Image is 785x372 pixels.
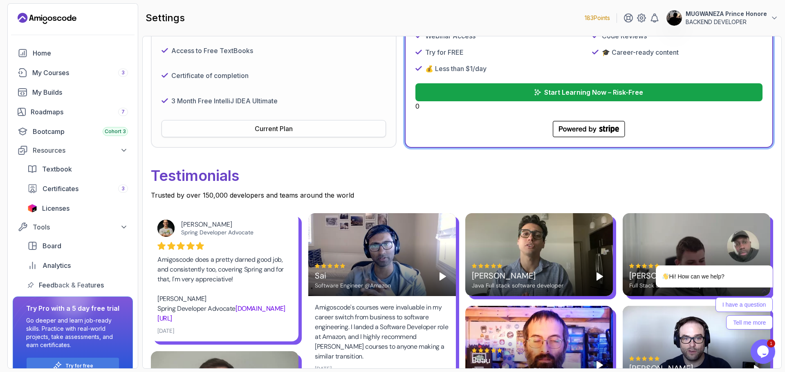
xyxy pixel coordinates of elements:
p: 🎓 Career-ready content [602,47,679,57]
button: Play [436,270,449,283]
a: courses [13,65,133,81]
iframe: chat widget [630,201,777,335]
p: Testimonials [151,161,773,190]
a: Try for free [65,363,93,369]
p: Go deeper and learn job-ready skills. Practice with real-world projects, take assessments, and ea... [26,316,119,349]
p: BACKEND DEVELOPER [686,18,767,26]
button: Play [593,270,606,283]
p: Start Learning Now – Risk-Free [544,87,643,97]
div: Java Full stack software developer [472,281,563,290]
span: Certificates [43,184,78,194]
div: [DATE] [157,327,174,335]
a: roadmaps [13,104,133,120]
a: Landing page [18,12,76,25]
div: Beau [472,354,587,366]
div: Bootcamp [33,127,128,136]
div: 0 [415,83,763,111]
iframe: chat widget [751,339,777,364]
span: Cohort 3 [105,128,126,135]
p: Trusted by over 150,000 developers and teams around the world [151,190,773,200]
button: Current Plan [161,120,386,137]
p: Access to Free TextBooks [171,46,253,56]
span: Textbook [42,164,72,174]
div: Sai [315,270,391,281]
div: [PERSON_NAME] [472,270,563,281]
a: certificates [22,180,133,197]
p: Certificate of completion [171,71,249,80]
a: feedback [22,277,133,293]
a: board [22,238,133,254]
div: Roadmaps [31,107,128,117]
p: 3 Month Free IntelliJ IDEA Ultimate [171,96,278,106]
a: textbook [22,161,133,177]
img: Josh Long avatar [157,220,175,237]
h2: settings [146,11,185,25]
a: bootcamp [13,123,133,140]
div: My Builds [32,87,128,97]
p: MUGWANEZA Prince Honore [686,10,767,18]
span: 7 [121,109,125,115]
img: user profile image [666,10,682,26]
span: Board [43,241,61,251]
div: My Courses [32,68,128,78]
div: Tools [33,222,128,232]
span: Analytics [43,261,71,270]
a: Spring Developer Advocate [181,229,253,236]
div: Software Engineer @Amazon [315,281,391,290]
button: Start Learning Now – Risk-Free [415,83,763,101]
span: Licenses [42,203,70,213]
a: licenses [22,200,133,216]
a: analytics [22,257,133,274]
button: user profile imageMUGWANEZA Prince HonoreBACKEND DEVELOPER [666,10,778,26]
div: [PERSON_NAME] [181,221,285,229]
div: Amigoscode does a pretty darned good job, and consistently too, covering Spring and for that, I'm... [157,255,292,323]
div: Current Plan [255,124,293,134]
div: Full Stack Software Developer [629,281,708,290]
p: 183 Points [585,14,610,22]
a: home [13,45,133,61]
img: jetbrains icon [27,204,37,212]
button: Play [593,359,606,372]
div: Home [33,48,128,58]
span: 3 [121,185,125,192]
div: Amigoscode's courses were invaluable in my career switch from business to software engineering. I... [315,303,449,361]
p: 💰 Less than $1/day [425,64,487,74]
div: [PERSON_NAME] [629,270,708,281]
p: Try for FREE [425,47,464,57]
div: Resources [33,145,128,155]
button: Tools [13,220,133,234]
a: builds [13,84,133,100]
span: Feedback & Features [39,280,104,290]
span: 3 [121,69,125,76]
button: Resources [13,143,133,158]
